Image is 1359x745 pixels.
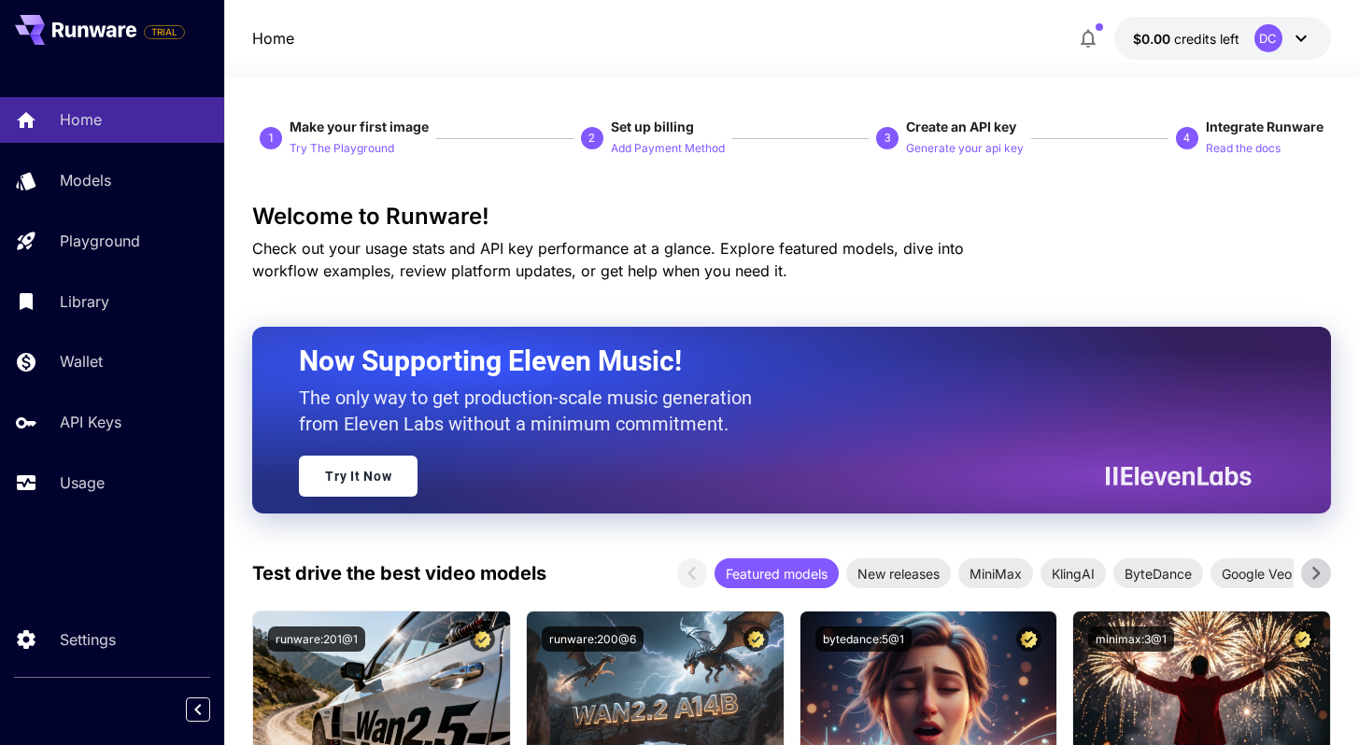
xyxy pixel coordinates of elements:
[611,136,725,159] button: Add Payment Method
[268,130,275,147] p: 1
[1210,558,1303,588] div: Google Veo
[906,119,1016,134] span: Create an API key
[60,230,140,252] p: Playground
[611,140,725,158] p: Add Payment Method
[1088,626,1174,652] button: minimax:3@1
[885,130,891,147] p: 3
[1254,24,1282,52] div: DC
[252,559,546,587] p: Test drive the best video models
[60,108,102,131] p: Home
[1133,29,1239,49] div: $0.00
[1114,17,1331,60] button: $0.00DC
[290,140,394,158] p: Try The Playground
[145,25,184,39] span: TRIAL
[715,564,839,583] span: Featured models
[60,471,105,494] p: Usage
[268,626,365,652] button: runware:201@1
[1040,558,1106,588] div: KlingAI
[1183,130,1190,147] p: 4
[1206,140,1281,158] p: Read the docs
[1206,136,1281,159] button: Read the docs
[60,290,109,313] p: Library
[815,626,912,652] button: bytedance:5@1
[958,558,1033,588] div: MiniMax
[906,140,1024,158] p: Generate your api key
[60,411,121,433] p: API Keys
[846,558,951,588] div: New releases
[1040,564,1106,583] span: KlingAI
[299,385,766,437] p: The only way to get production-scale music generation from Eleven Labs without a minimum commitment.
[1016,626,1041,652] button: Certified Model – Vetted for best performance and includes a commercial license.
[1206,119,1324,134] span: Integrate Runware
[299,344,1237,379] h2: Now Supporting Eleven Music!
[1210,564,1303,583] span: Google Veo
[290,119,429,134] span: Make your first image
[611,119,694,134] span: Set up billing
[743,626,769,652] button: Certified Model – Vetted for best performance and includes a commercial license.
[252,27,294,49] nav: breadcrumb
[60,350,103,372] p: Wallet
[1113,558,1203,588] div: ByteDance
[958,564,1033,583] span: MiniMax
[846,564,951,583] span: New releases
[60,169,111,191] p: Models
[1290,626,1315,652] button: Certified Model – Vetted for best performance and includes a commercial license.
[252,27,294,49] a: Home
[252,239,964,280] span: Check out your usage stats and API key performance at a glance. Explore featured models, dive int...
[1174,31,1239,47] span: credits left
[299,456,418,497] a: Try It Now
[144,21,185,43] span: Add your payment card to enable full platform functionality.
[470,626,495,652] button: Certified Model – Vetted for best performance and includes a commercial license.
[252,204,1330,230] h3: Welcome to Runware!
[906,136,1024,159] button: Generate your api key
[588,130,595,147] p: 2
[1133,31,1174,47] span: $0.00
[186,697,210,722] button: Collapse sidebar
[1113,564,1203,583] span: ByteDance
[200,693,224,726] div: Collapse sidebar
[60,628,116,651] p: Settings
[542,626,644,652] button: runware:200@6
[290,136,394,159] button: Try The Playground
[715,558,839,588] div: Featured models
